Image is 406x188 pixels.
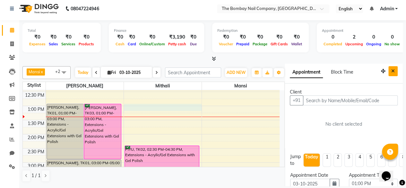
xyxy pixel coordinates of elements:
button: Close [388,66,398,76]
div: Today [305,154,318,160]
input: Search by Name/Mobile/Email/Code [303,95,398,105]
div: Appointment [322,28,402,33]
div: [PERSON_NAME], TK01, 01:00 PM-03:00 PM, Extensions - Acrylic/Gel Extensions with Gel Polish [47,104,84,159]
div: ₹3,190 [167,33,188,41]
span: Mansi [202,82,280,90]
span: [PERSON_NAME] [46,82,124,90]
button: ADD NEW [225,68,247,77]
span: ADD NEW [227,70,246,75]
div: ₹0 [217,33,235,41]
span: Appointment [290,67,323,78]
div: 0 [383,33,402,41]
span: Voucher [217,42,235,46]
span: Prepaid [235,42,251,46]
span: No show [383,42,402,46]
div: ₹0 [269,33,289,41]
div: No client selected [305,121,382,128]
div: 0 [322,33,344,41]
span: Completed [322,42,344,46]
div: 2:00 PM [26,134,46,141]
div: ₹0 [126,33,138,41]
div: 2 [344,33,365,41]
span: Products [77,42,96,46]
div: ₹0 [251,33,269,41]
div: [PERSON_NAME], TK03, 01:00 PM-03:00 PM, Extensions - Acrylic/Gel Extensions with Gel Polish [84,104,121,159]
div: ₹0 [188,33,199,41]
div: Client [290,89,398,95]
div: 2:30 PM [26,148,46,155]
div: 12:30 PM [24,92,46,99]
span: Wallet [289,42,304,46]
span: Admin [380,5,394,12]
div: Appointment Date [290,172,339,179]
div: 3:00 PM [26,163,46,169]
span: Petty cash [167,42,188,46]
div: ₹0 [77,33,96,41]
a: x [40,69,43,74]
span: Gift Cards [269,42,289,46]
li: 1 [323,153,331,167]
span: Expenses [28,42,47,46]
span: Online/Custom [138,42,167,46]
div: 1:30 PM [26,120,46,127]
span: 1 / 1 [31,172,40,179]
span: Services [60,42,77,46]
li: 5 [366,153,375,167]
div: ₹0 [60,33,77,41]
li: 7 [388,153,396,167]
span: Block Time [331,69,353,75]
div: Total [28,28,96,33]
div: ₹0 [138,33,167,41]
span: Due [188,42,198,46]
div: Jump to [290,153,301,167]
input: Search Appointment [165,67,221,77]
div: Finance [114,28,199,33]
iframe: chat widget [379,162,400,182]
span: Mithali [124,82,202,90]
span: Fri [106,70,117,75]
li: 6 [377,153,385,167]
input: 2025-10-03 [117,68,150,77]
div: Stylist [23,82,46,89]
span: Card [126,42,138,46]
div: 0 [365,33,383,41]
span: Sales [47,42,60,46]
span: Upcoming [344,42,365,46]
div: ₹0 [289,33,304,41]
li: 2 [333,153,342,167]
span: Package [251,42,269,46]
span: Ongoing [365,42,383,46]
div: ₹0 [28,33,47,41]
div: Appointment Time [349,172,398,179]
div: ₹0 [114,33,126,41]
span: Today [75,67,91,77]
button: +91 [290,95,303,105]
span: +2 [55,69,65,74]
div: Redemption [217,28,304,33]
div: ₹0 [47,33,60,41]
li: 3 [344,153,353,167]
span: Cash [114,42,126,46]
div: 1:00 PM [26,106,46,113]
div: ₹0 [235,33,251,41]
span: Mansi [29,69,40,74]
li: 4 [355,153,364,167]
